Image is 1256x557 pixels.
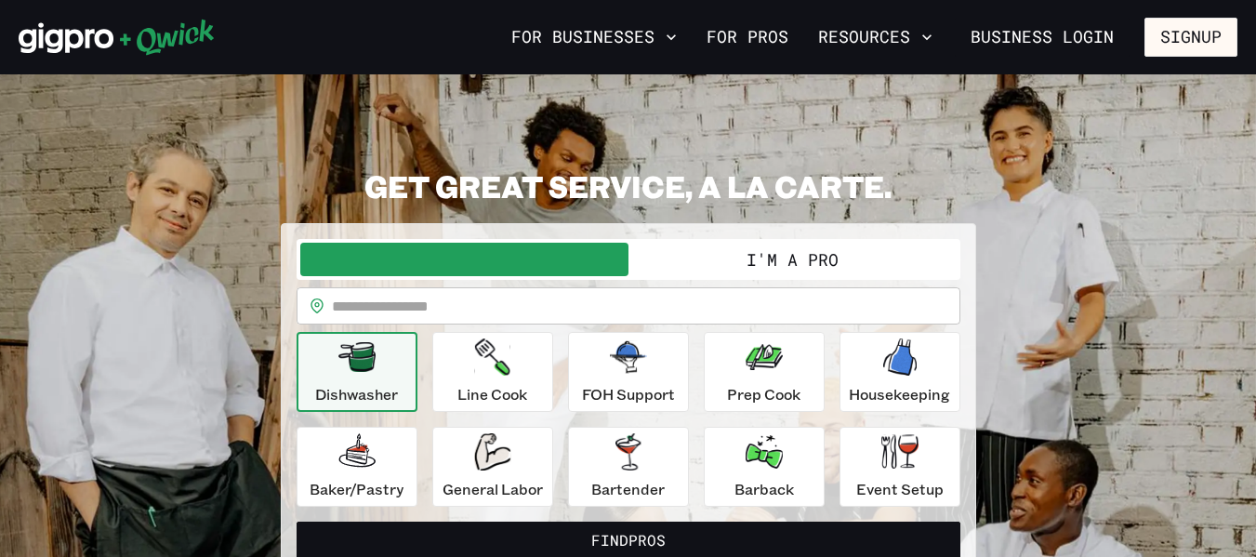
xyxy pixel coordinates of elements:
p: Barback [734,478,794,500]
h2: GET GREAT SERVICE, A LA CARTE. [281,167,976,205]
p: Line Cook [457,383,527,405]
button: For Businesses [504,21,684,53]
p: General Labor [443,478,543,500]
button: FOH Support [568,332,689,412]
button: General Labor [432,427,553,507]
button: I'm a Business [300,243,628,276]
p: Prep Cook [727,383,800,405]
p: Dishwasher [315,383,398,405]
p: Bartender [591,478,665,500]
button: Line Cook [432,332,553,412]
button: Dishwasher [297,332,417,412]
p: FOH Support [582,383,675,405]
p: Housekeeping [849,383,950,405]
button: Housekeeping [840,332,960,412]
button: Barback [704,427,825,507]
a: For Pros [699,21,796,53]
button: Signup [1144,18,1237,57]
button: Bartender [568,427,689,507]
p: Event Setup [856,478,944,500]
button: Event Setup [840,427,960,507]
button: Baker/Pastry [297,427,417,507]
button: I'm a Pro [628,243,957,276]
button: Prep Cook [704,332,825,412]
p: Baker/Pastry [310,478,403,500]
a: Business Login [955,18,1130,57]
button: Resources [811,21,940,53]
